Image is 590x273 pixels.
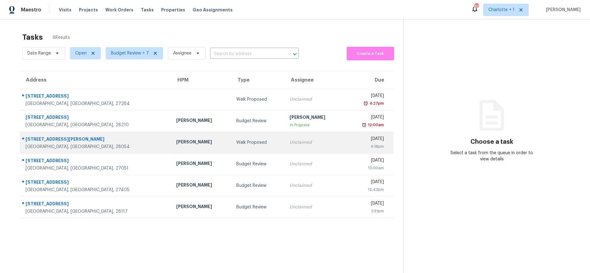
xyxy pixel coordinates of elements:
[236,161,280,167] div: Budget Review
[448,150,536,162] div: Select a task from the queue in order to view details
[75,50,87,56] span: Open
[285,71,345,89] th: Assignee
[161,7,185,13] span: Properties
[26,187,166,193] div: [GEOGRAPHIC_DATA], [GEOGRAPHIC_DATA], 27405
[26,114,166,122] div: [STREET_ADDRESS]
[236,204,280,210] div: Budget Review
[111,50,149,56] span: Budget Review + 7
[59,7,71,13] span: Visits
[236,118,280,124] div: Budget Review
[171,71,231,89] th: HPM
[176,203,226,211] div: [PERSON_NAME]
[488,7,515,13] span: Charlotte + 1
[26,144,166,150] div: [GEOGRAPHIC_DATA], [GEOGRAPHIC_DATA], 28054
[291,50,299,58] button: Open
[79,7,98,13] span: Projects
[290,204,340,210] div: Unclaimed
[176,160,226,168] div: [PERSON_NAME]
[231,71,285,89] th: Type
[141,8,154,12] span: Tasks
[26,165,166,171] div: [GEOGRAPHIC_DATA], [GEOGRAPHIC_DATA], 27051
[362,122,367,128] img: Overdue Alarm Icon
[543,7,581,13] span: [PERSON_NAME]
[290,183,340,189] div: Unclaimed
[176,117,226,125] div: [PERSON_NAME]
[350,50,391,57] span: Create a Task
[350,114,384,122] div: [DATE]
[176,182,226,190] div: [PERSON_NAME]
[350,187,384,193] div: 12:43pm
[290,114,340,122] div: [PERSON_NAME]
[210,49,281,59] input: Search by address
[26,122,166,128] div: [GEOGRAPHIC_DATA], [GEOGRAPHIC_DATA], 28210
[290,139,340,146] div: Unclaimed
[236,139,280,146] div: Walk Proposed
[193,7,233,13] span: Geo Assignments
[350,200,384,208] div: [DATE]
[290,161,340,167] div: Unclaimed
[470,139,513,145] h3: Choose a task
[350,165,384,171] div: 12:00am
[176,139,226,147] div: [PERSON_NAME]
[350,143,384,150] div: 4:18pm
[350,93,384,100] div: [DATE]
[236,183,280,189] div: Budget Review
[20,71,171,89] th: Address
[53,34,70,41] span: 6 Results
[236,96,280,102] div: Walk Proposed
[367,122,384,128] div: 12:00am
[26,201,166,208] div: [STREET_ADDRESS]
[350,208,384,214] div: 2:51pm
[26,179,166,187] div: [STREET_ADDRESS]
[21,7,41,13] span: Maestro
[290,96,340,102] div: Unclaimed
[345,71,393,89] th: Due
[350,157,384,165] div: [DATE]
[26,93,166,101] div: [STREET_ADDRESS]
[26,158,166,165] div: [STREET_ADDRESS]
[474,4,478,10] div: 80
[26,101,166,107] div: [GEOGRAPHIC_DATA], [GEOGRAPHIC_DATA], 27284
[350,179,384,187] div: [DATE]
[347,47,394,60] button: Create a Task
[368,100,384,106] div: 4:27pm
[105,7,133,13] span: Work Orders
[290,122,340,128] div: In Progress
[350,136,384,143] div: [DATE]
[26,208,166,215] div: [GEOGRAPHIC_DATA], [GEOGRAPHIC_DATA], 28117
[363,100,368,106] img: Overdue Alarm Icon
[27,50,51,56] span: Date Range
[26,136,166,144] div: [STREET_ADDRESS][PERSON_NAME]
[22,34,43,40] h2: Tasks
[173,50,191,56] span: Assignee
